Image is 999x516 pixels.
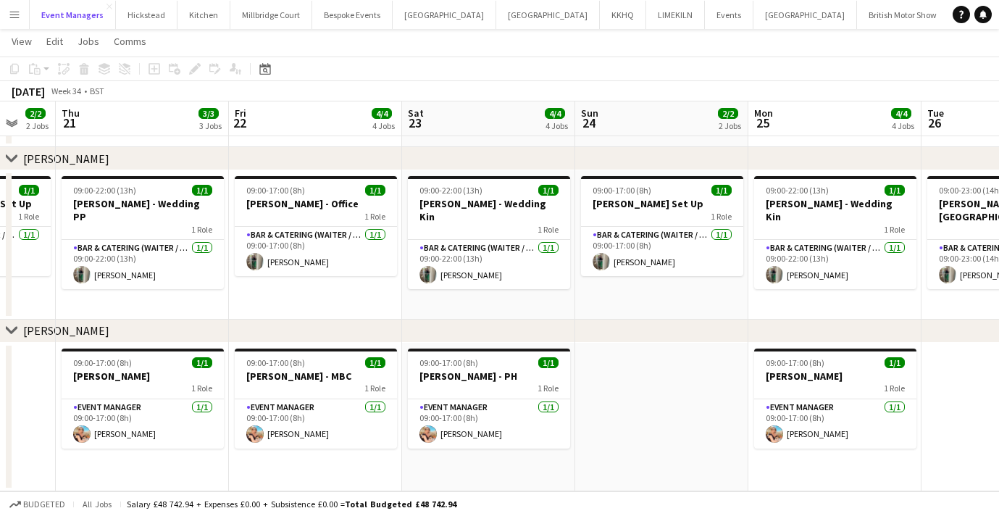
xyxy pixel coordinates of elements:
[545,108,565,119] span: 4/4
[408,349,570,449] app-job-card: 09:00-17:00 (8h)1/1[PERSON_NAME] - PH1 RoleEvent Manager1/109:00-17:00 (8h)[PERSON_NAME]
[73,357,132,368] span: 09:00-17:00 (8h)
[345,499,456,509] span: Total Budgeted £48 742.94
[108,32,152,51] a: Comms
[393,1,496,29] button: [GEOGRAPHIC_DATA]
[372,120,395,131] div: 4 Jobs
[581,197,743,210] h3: [PERSON_NAME] Set Up
[364,383,385,394] span: 1 Role
[419,185,482,196] span: 09:00-22:00 (13h)
[408,176,570,289] app-job-card: 09:00-22:00 (13h)1/1[PERSON_NAME] - Wedding Kin1 RoleBar & Catering (Waiter / waitress)1/109:00-2...
[72,32,105,51] a: Jobs
[12,84,45,99] div: [DATE]
[191,383,212,394] span: 1 Role
[23,323,109,338] div: [PERSON_NAME]
[885,185,905,196] span: 1/1
[718,108,738,119] span: 2/2
[230,1,312,29] button: Millbridge Court
[62,107,80,120] span: Thu
[711,211,732,222] span: 1 Role
[719,120,741,131] div: 2 Jobs
[365,357,385,368] span: 1/1
[6,32,38,51] a: View
[235,227,397,276] app-card-role: Bar & Catering (Waiter / waitress)1/109:00-17:00 (8h)[PERSON_NAME]
[191,224,212,235] span: 1 Role
[90,86,104,96] div: BST
[25,108,46,119] span: 2/2
[127,499,456,509] div: Salary £48 742.94 + Expenses £0.00 + Subsistence £0.00 =
[581,176,743,276] app-job-card: 09:00-17:00 (8h)1/1[PERSON_NAME] Set Up1 RoleBar & Catering (Waiter / waitress)1/109:00-17:00 (8h...
[408,370,570,383] h3: [PERSON_NAME] - PH
[235,349,397,449] app-job-card: 09:00-17:00 (8h)1/1[PERSON_NAME] - MBC1 RoleEvent Manager1/109:00-17:00 (8h)[PERSON_NAME]
[18,211,39,222] span: 1 Role
[646,1,705,29] button: LIMEKILN
[705,1,753,29] button: Events
[73,185,136,196] span: 09:00-22:00 (13h)
[891,108,911,119] span: 4/4
[41,32,69,51] a: Edit
[408,107,424,120] span: Sat
[857,1,949,29] button: British Motor Show
[754,349,916,449] app-job-card: 09:00-17:00 (8h)1/1[PERSON_NAME]1 RoleEvent Manager1/109:00-17:00 (8h)[PERSON_NAME]
[752,115,773,131] span: 25
[406,115,424,131] span: 23
[884,224,905,235] span: 1 Role
[30,1,116,29] button: Event Managers
[581,227,743,276] app-card-role: Bar & Catering (Waiter / waitress)1/109:00-17:00 (8h)[PERSON_NAME]
[419,357,478,368] span: 09:00-17:00 (8h)
[754,240,916,289] app-card-role: Bar & Catering (Waiter / waitress)1/109:00-22:00 (13h)[PERSON_NAME]
[235,370,397,383] h3: [PERSON_NAME] - MBC
[408,399,570,449] app-card-role: Event Manager1/109:00-17:00 (8h)[PERSON_NAME]
[62,399,224,449] app-card-role: Event Manager1/109:00-17:00 (8h)[PERSON_NAME]
[365,185,385,196] span: 1/1
[12,35,32,48] span: View
[80,499,114,509] span: All jobs
[198,108,219,119] span: 3/3
[62,176,224,289] app-job-card: 09:00-22:00 (13h)1/1[PERSON_NAME] - Wedding PP1 RoleBar & Catering (Waiter / waitress)1/109:00-22...
[581,107,598,120] span: Sun
[593,185,651,196] span: 09:00-17:00 (8h)
[496,1,600,29] button: [GEOGRAPHIC_DATA]
[235,197,397,210] h3: [PERSON_NAME] - Office
[600,1,646,29] button: KKHQ
[538,357,559,368] span: 1/1
[579,115,598,131] span: 24
[235,107,246,120] span: Fri
[62,197,224,223] h3: [PERSON_NAME] - Wedding PP
[711,185,732,196] span: 1/1
[192,185,212,196] span: 1/1
[885,357,905,368] span: 1/1
[372,108,392,119] span: 4/4
[23,151,109,166] div: [PERSON_NAME]
[78,35,99,48] span: Jobs
[538,185,559,196] span: 1/1
[62,240,224,289] app-card-role: Bar & Catering (Waiter / waitress)1/109:00-22:00 (13h)[PERSON_NAME]
[246,357,305,368] span: 09:00-17:00 (8h)
[116,1,177,29] button: Hickstead
[235,176,397,276] app-job-card: 09:00-17:00 (8h)1/1[PERSON_NAME] - Office1 RoleBar & Catering (Waiter / waitress)1/109:00-17:00 (...
[199,120,222,131] div: 3 Jobs
[59,115,80,131] span: 21
[754,399,916,449] app-card-role: Event Manager1/109:00-17:00 (8h)[PERSON_NAME]
[114,35,146,48] span: Comms
[408,197,570,223] h3: [PERSON_NAME] - Wedding Kin
[892,120,914,131] div: 4 Jobs
[312,1,393,29] button: Bespoke Events
[753,1,857,29] button: [GEOGRAPHIC_DATA]
[766,185,829,196] span: 09:00-22:00 (13h)
[246,185,305,196] span: 09:00-17:00 (8h)
[364,211,385,222] span: 1 Role
[546,120,568,131] div: 4 Jobs
[235,399,397,449] app-card-role: Event Manager1/109:00-17:00 (8h)[PERSON_NAME]
[23,499,65,509] span: Budgeted
[177,1,230,29] button: Kitchen
[766,357,824,368] span: 09:00-17:00 (8h)
[754,370,916,383] h3: [PERSON_NAME]
[538,383,559,394] span: 1 Role
[754,176,916,289] app-job-card: 09:00-22:00 (13h)1/1[PERSON_NAME] - Wedding Kin1 RoleBar & Catering (Waiter / waitress)1/109:00-2...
